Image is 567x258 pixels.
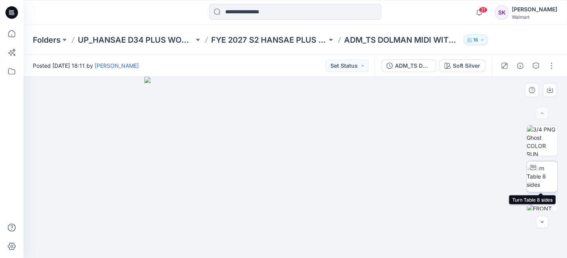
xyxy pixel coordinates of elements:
span: Posted [DATE] 18:11 by [33,61,139,70]
button: Details [514,60,526,72]
a: [PERSON_NAME] [95,62,139,69]
button: ADM_TS DOLMAN MIDI WITH WAIST [381,60,436,72]
div: Soft Silver [453,61,480,70]
img: FRONT PNG Ghost [527,204,557,221]
a: UP_HANSAE D34 PLUS WOMEN KNITS [78,34,194,45]
button: Soft Silver [439,60,485,72]
p: ADM_TS DOLMAN MIDI WITH WAIST [344,34,460,45]
div: [PERSON_NAME] [512,5,557,14]
span: 21 [479,7,487,13]
img: Turn Table 8 sides [527,164,557,189]
p: 16 [473,36,478,44]
img: eyJhbGciOiJIUzI1NiIsImtpZCI6IjAiLCJzbHQiOiJzZXMiLCJ0eXAiOiJKV1QifQ.eyJkYXRhIjp7InR5cGUiOiJzdG9yYW... [144,77,446,258]
button: 16 [463,34,488,45]
a: Folders [33,34,61,45]
a: FYE 2027 S2 HANSAE PLUS TOPS & DRESSES [211,34,327,45]
div: SK [495,5,509,20]
div: Walmart [512,14,557,20]
div: ADM_TS DOLMAN MIDI WITH WAIST [395,61,431,70]
img: 3/4 PNG Ghost COLOR RUN [527,125,557,156]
